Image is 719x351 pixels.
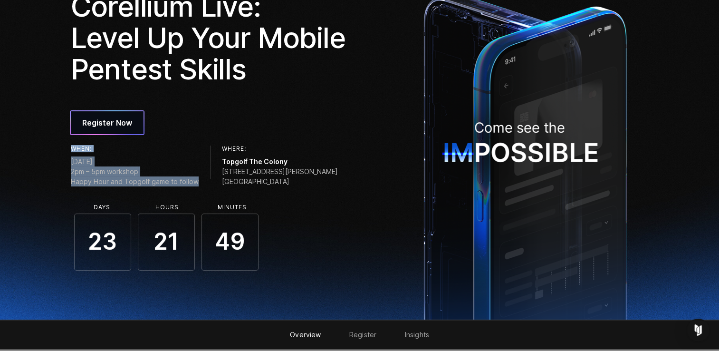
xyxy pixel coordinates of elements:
h6: When: [71,146,199,152]
a: Insights [405,331,429,339]
div: Open Intercom Messenger [687,319,709,341]
span: [STREET_ADDRESS][PERSON_NAME] [GEOGRAPHIC_DATA] [222,166,338,186]
li: Hours [139,204,196,211]
a: Register Now [71,111,144,134]
a: Overview [290,331,321,339]
a: Register [349,331,376,339]
span: 23 [74,214,131,271]
h6: Where: [222,146,338,152]
span: 2pm – 5pm workshop Happy Hour and Topgolf game to follow [71,166,199,186]
span: Topgolf The Colony [222,156,338,166]
li: Days [74,204,131,211]
span: 49 [201,214,259,271]
span: Register Now [82,117,132,128]
span: 21 [138,214,195,271]
li: Minutes [204,204,261,211]
span: [DATE] [71,156,199,166]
